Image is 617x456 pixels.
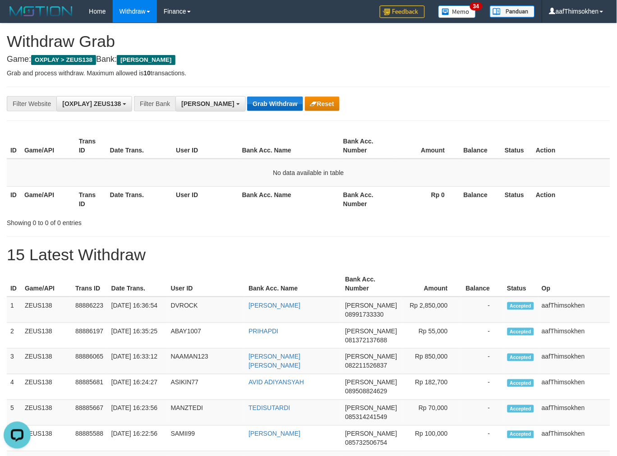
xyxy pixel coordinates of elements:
[507,328,534,336] span: Accepted
[249,302,300,309] a: [PERSON_NAME]
[7,69,610,78] p: Grab and process withdraw. Maximum allowed is transactions.
[538,297,610,323] td: aafThimsokhen
[21,186,75,212] th: Game/API
[345,302,397,309] span: [PERSON_NAME]
[108,271,167,297] th: Date Trans.
[461,297,504,323] td: -
[249,430,300,438] a: [PERSON_NAME]
[470,2,482,10] span: 34
[167,297,245,323] td: DVROCK
[239,186,340,212] th: Bank Acc. Name
[394,133,459,159] th: Amount
[438,5,476,18] img: Button%20Memo.svg
[345,311,384,318] span: Copy 08991733330 to clipboard
[108,400,167,426] td: [DATE] 16:23:56
[108,426,167,451] td: [DATE] 16:22:56
[461,426,504,451] td: -
[72,297,108,323] td: 88886223
[461,349,504,374] td: -
[507,379,534,387] span: Accepted
[538,349,610,374] td: aafThimsokhen
[72,400,108,426] td: 88885667
[7,349,21,374] td: 3
[538,374,610,400] td: aafThimsokhen
[172,133,239,159] th: User ID
[305,97,340,111] button: Reset
[532,186,610,212] th: Action
[7,133,21,159] th: ID
[108,297,167,323] td: [DATE] 16:36:54
[507,302,534,310] span: Accepted
[167,374,245,400] td: ASIKIN77
[380,5,425,18] img: Feedback.jpg
[345,362,387,369] span: Copy 082211526837 to clipboard
[394,186,459,212] th: Rp 0
[75,186,106,212] th: Trans ID
[345,430,397,438] span: [PERSON_NAME]
[7,271,21,297] th: ID
[7,159,610,187] td: No data available in table
[502,186,533,212] th: Status
[7,400,21,426] td: 5
[345,414,387,421] span: Copy 085314241549 to clipboard
[108,349,167,374] td: [DATE] 16:33:12
[538,323,610,349] td: aafThimsokhen
[31,55,96,65] span: OXPLAY > ZEUS138
[507,405,534,413] span: Accepted
[7,297,21,323] td: 1
[345,439,387,447] span: Copy 085732506754 to clipboard
[249,327,278,335] a: PRIHAPDI
[7,246,610,264] h1: 15 Latest Withdraw
[401,323,461,349] td: Rp 55,000
[340,186,394,212] th: Bank Acc. Number
[461,271,504,297] th: Balance
[21,400,72,426] td: ZEUS138
[21,374,72,400] td: ZEUS138
[21,323,72,349] td: ZEUS138
[167,400,245,426] td: MANZTEDI
[249,379,304,386] a: AVID ADIYANSYAH
[72,349,108,374] td: 88886065
[181,100,234,107] span: [PERSON_NAME]
[7,5,75,18] img: MOTION_logo.png
[7,32,610,51] h1: Withdraw Grab
[538,426,610,451] td: aafThimsokhen
[21,349,72,374] td: ZEUS138
[345,379,397,386] span: [PERSON_NAME]
[75,133,106,159] th: Trans ID
[21,297,72,323] td: ZEUS138
[345,327,397,335] span: [PERSON_NAME]
[143,69,151,77] strong: 10
[167,323,245,349] td: ABAY1007
[7,323,21,349] td: 2
[507,354,534,361] span: Accepted
[459,133,502,159] th: Balance
[401,374,461,400] td: Rp 182,700
[172,186,239,212] th: User ID
[461,400,504,426] td: -
[117,55,175,65] span: [PERSON_NAME]
[345,388,387,395] span: Copy 089508824629 to clipboard
[134,96,175,111] div: Filter Bank
[106,186,173,212] th: Date Trans.
[108,323,167,349] td: [DATE] 16:35:25
[507,431,534,438] span: Accepted
[56,96,132,111] button: [OXPLAY] ZEUS138
[4,4,31,31] button: Open LiveChat chat widget
[7,186,21,212] th: ID
[401,297,461,323] td: Rp 2,850,000
[340,133,394,159] th: Bank Acc. Number
[167,426,245,451] td: SAMII99
[108,374,167,400] td: [DATE] 16:24:27
[72,374,108,400] td: 88885681
[21,133,75,159] th: Game/API
[72,271,108,297] th: Trans ID
[401,349,461,374] td: Rp 850,000
[490,5,535,18] img: panduan.png
[532,133,610,159] th: Action
[239,133,340,159] th: Bank Acc. Name
[345,336,387,344] span: Copy 081372137688 to clipboard
[167,349,245,374] td: NAAMAN123
[341,271,401,297] th: Bank Acc. Number
[175,96,245,111] button: [PERSON_NAME]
